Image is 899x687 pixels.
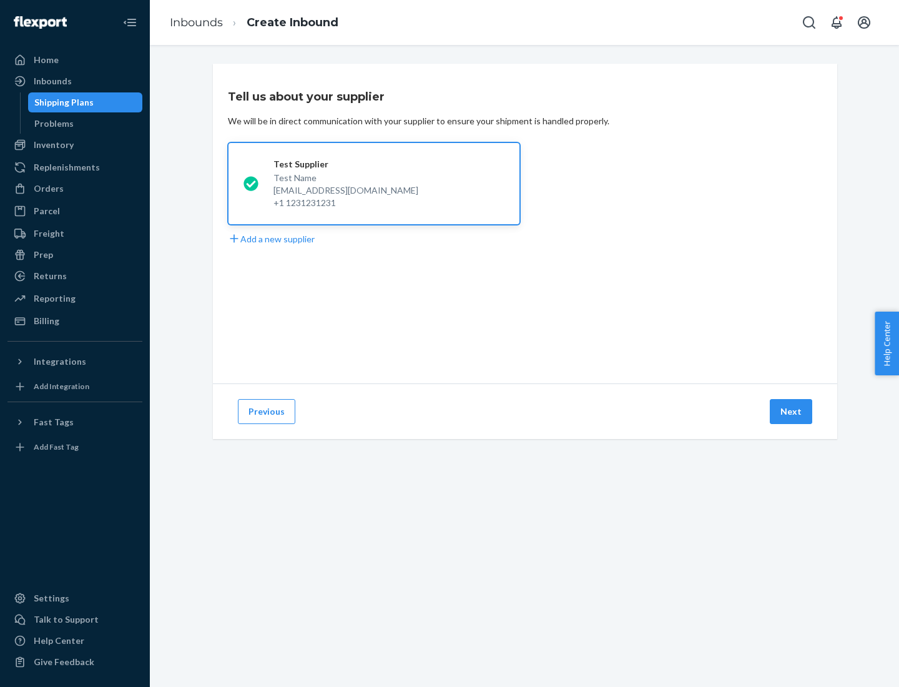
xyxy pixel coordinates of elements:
div: Replenishments [34,161,100,174]
button: Integrations [7,352,142,372]
button: Next [770,399,812,424]
a: Inventory [7,135,142,155]
div: Settings [34,592,69,605]
div: Integrations [34,355,86,368]
img: Flexport logo [14,16,67,29]
a: Freight [7,224,142,244]
a: Returns [7,266,142,286]
button: Fast Tags [7,412,142,432]
a: Add Integration [7,377,142,397]
a: Home [7,50,142,70]
button: Open notifications [824,10,849,35]
a: Settings [7,588,142,608]
div: Give Feedback [34,656,94,668]
div: Reporting [34,292,76,305]
div: Add Fast Tag [34,442,79,452]
a: Parcel [7,201,142,221]
a: Create Inbound [247,16,338,29]
button: Open account menu [852,10,877,35]
button: Add a new supplier [228,232,315,245]
a: Inbounds [7,71,142,91]
div: Parcel [34,205,60,217]
button: Previous [238,399,295,424]
button: Open Search Box [797,10,822,35]
ol: breadcrumbs [160,4,348,41]
div: Talk to Support [34,613,99,626]
div: Prep [34,249,53,261]
a: Help Center [7,631,142,651]
a: Prep [7,245,142,265]
a: Orders [7,179,142,199]
div: Problems [34,117,74,130]
div: Returns [34,270,67,282]
a: Add Fast Tag [7,437,142,457]
div: Orders [34,182,64,195]
div: Fast Tags [34,416,74,428]
a: Inbounds [170,16,223,29]
button: Help Center [875,312,899,375]
a: Reporting [7,289,142,309]
a: Problems [28,114,143,134]
button: Give Feedback [7,652,142,672]
div: Billing [34,315,59,327]
div: Help Center [34,635,84,647]
div: Home [34,54,59,66]
div: We will be in direct communication with your supplier to ensure your shipment is handled properly. [228,115,609,127]
h3: Tell us about your supplier [228,89,385,105]
div: Add Integration [34,381,89,392]
a: Shipping Plans [28,92,143,112]
a: Replenishments [7,157,142,177]
div: Freight [34,227,64,240]
div: Inventory [34,139,74,151]
a: Talk to Support [7,610,142,630]
a: Billing [7,311,142,331]
div: Inbounds [34,75,72,87]
div: Shipping Plans [34,96,94,109]
button: Close Navigation [117,10,142,35]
